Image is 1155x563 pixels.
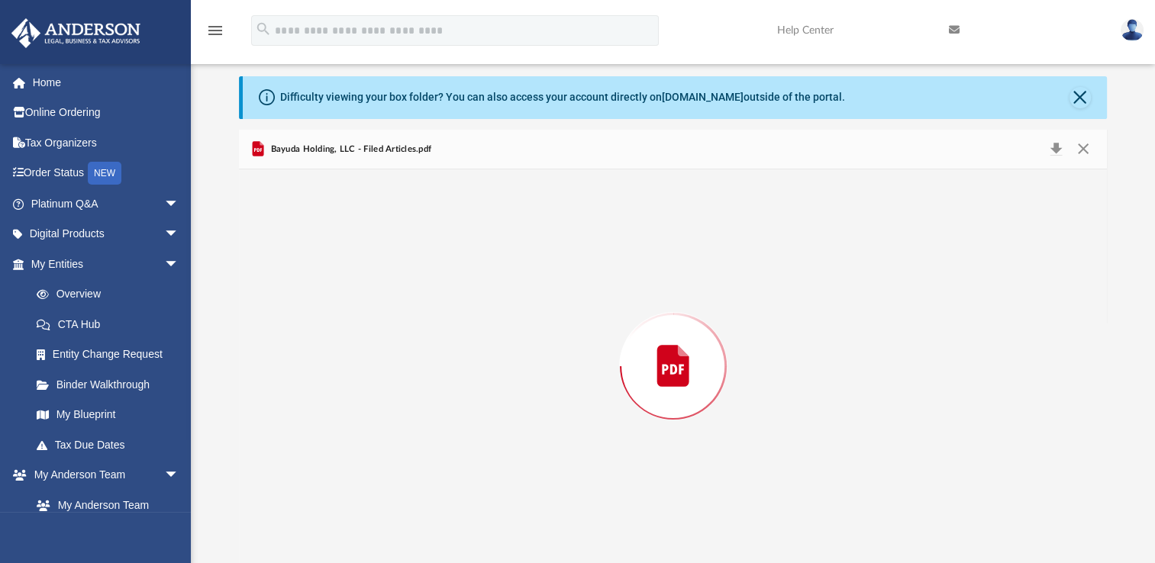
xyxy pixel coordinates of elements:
a: CTA Hub [21,309,202,339]
a: [DOMAIN_NAME] [662,91,744,103]
img: User Pic [1121,19,1144,41]
i: search [255,21,272,37]
a: My Blueprint [21,400,195,430]
a: Tax Due Dates [21,429,202,460]
a: Entity Change Request [21,339,202,370]
div: Difficulty viewing your box folder? You can also access your account directly on outside of the p... [280,89,845,105]
span: arrow_drop_down [164,188,195,220]
button: Download [1042,139,1070,160]
img: Anderson Advisors Platinum Portal [7,18,145,48]
a: Overview [21,279,202,310]
a: Tax Organizers [11,127,202,158]
a: Home [11,67,202,98]
span: arrow_drop_down [164,219,195,250]
span: arrow_drop_down [164,249,195,280]
a: Digital Productsarrow_drop_down [11,219,202,249]
button: Close [1070,87,1091,108]
a: My Anderson Team [21,490,187,520]
span: arrow_drop_down [164,460,195,491]
i: menu [206,21,224,40]
a: Platinum Q&Aarrow_drop_down [11,188,202,219]
a: menu [206,29,224,40]
a: My Anderson Teamarrow_drop_down [11,460,195,491]
div: NEW [88,162,121,185]
a: Order StatusNEW [11,158,202,189]
span: Bayuda Holding, LLC - Filed Articles.pdf [267,143,431,156]
a: Binder Walkthrough [21,369,202,400]
a: Online Ordering [11,98,202,128]
button: Close [1069,139,1096,160]
a: My Entitiesarrow_drop_down [11,249,202,279]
